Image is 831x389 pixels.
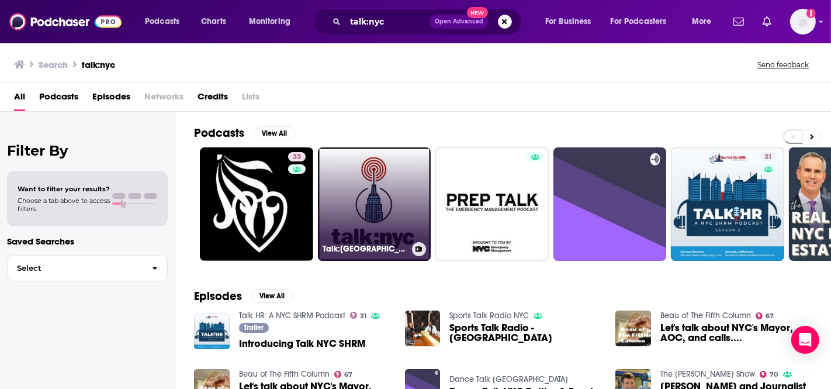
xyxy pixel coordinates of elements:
[92,87,130,111] a: Episodes
[293,152,301,163] span: 33
[249,13,290,30] span: Monitoring
[344,372,352,377] span: 67
[198,87,228,111] a: Credits
[242,87,259,111] span: Lists
[760,152,777,161] a: 31
[449,323,601,343] a: Sports Talk Radio - NYC
[144,87,183,111] span: Networks
[14,87,25,111] a: All
[318,147,431,261] a: Talk:[GEOGRAPHIC_DATA]
[194,289,242,304] h2: Episodes
[545,13,591,30] span: For Business
[39,59,68,70] h3: Search
[692,13,712,30] span: More
[239,369,330,379] a: Beau of The Fifth Column
[449,323,601,343] span: Sports Talk Radio - [GEOGRAPHIC_DATA]
[467,7,488,18] span: New
[360,314,366,319] span: 31
[350,312,367,319] a: 31
[603,12,684,31] button: open menu
[660,311,751,321] a: Beau of The Fifth Column
[537,12,606,31] button: open menu
[449,311,529,321] a: Sports Talk Radio NYC
[254,126,296,140] button: View All
[660,323,812,343] a: Let's talk about NYC's Mayor, AOC, and calls....
[241,12,306,31] button: open menu
[239,339,365,349] a: Introducing Talk NYC SHRM
[405,311,441,346] img: Sports Talk Radio - NYC
[766,314,774,319] span: 67
[754,60,812,70] button: Send feedback
[764,152,772,163] span: 31
[200,147,313,261] a: 33
[244,324,264,331] span: Trailer
[201,13,226,30] span: Charts
[334,371,353,378] a: 67
[8,264,143,272] span: Select
[9,11,122,33] img: Podchaser - Follow, Share and Rate Podcasts
[760,371,778,378] a: 70
[324,8,533,35] div: Search podcasts, credits, & more...
[7,142,168,159] h2: Filter By
[39,87,78,111] a: Podcasts
[288,152,306,161] a: 33
[145,13,179,30] span: Podcasts
[251,289,293,303] button: View All
[756,312,774,319] a: 67
[430,15,489,29] button: Open AdvancedNew
[770,372,778,377] span: 70
[791,326,819,354] div: Open Intercom Messenger
[790,9,816,35] span: Logged in as ABolliger
[806,9,816,18] svg: Add a profile image
[7,255,168,281] button: Select
[18,185,110,193] span: Want to filter your results?
[790,9,816,35] img: User Profile
[137,12,195,31] button: open menu
[194,126,296,140] a: PodcastsView All
[684,12,726,31] button: open menu
[323,244,407,254] h3: Talk:[GEOGRAPHIC_DATA]
[611,13,667,30] span: For Podcasters
[758,12,776,32] a: Show notifications dropdown
[194,314,230,349] img: Introducing Talk NYC SHRM
[82,59,115,70] h3: talk:nyc
[18,197,110,213] span: Choose a tab above to access filters.
[449,374,568,384] a: Dance Talk NYC
[345,12,430,31] input: Search podcasts, credits, & more...
[194,289,293,304] a: EpisodesView All
[193,12,233,31] a: Charts
[194,126,244,140] h2: Podcasts
[7,236,168,247] p: Saved Searches
[615,311,651,346] img: Let's talk about NYC's Mayor, AOC, and calls....
[239,311,345,321] a: Talk HR: A NYC SHRM Podcast
[435,19,483,25] span: Open Advanced
[729,12,749,32] a: Show notifications dropdown
[660,369,755,379] a: The Mark Simone Show
[671,147,784,261] a: 31
[790,9,816,35] button: Show profile menu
